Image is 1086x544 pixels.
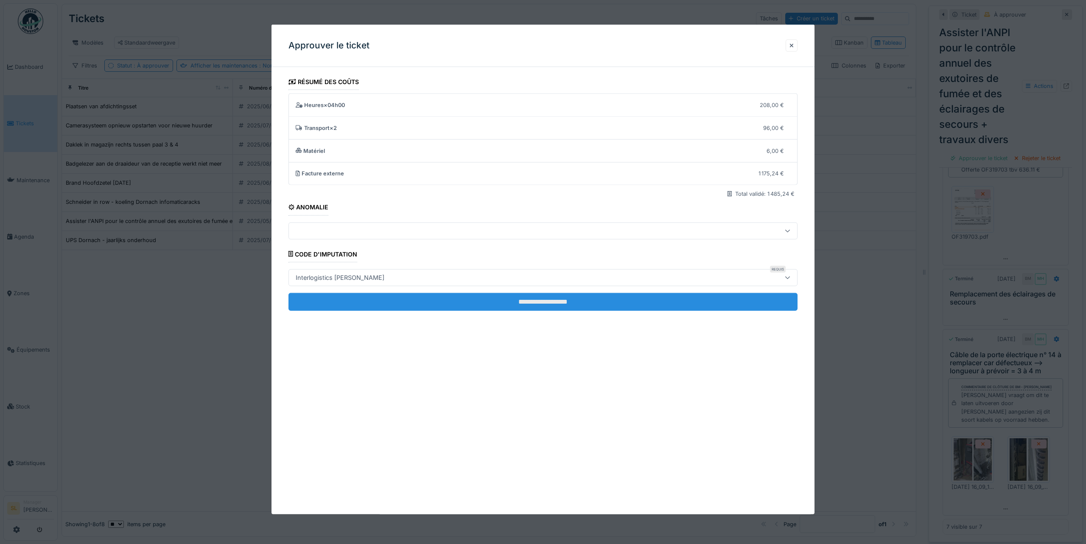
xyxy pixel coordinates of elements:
[296,169,752,178] div: Facture externe
[296,147,760,155] div: Matériel
[292,120,794,136] summary: Transport×296,00 €
[292,273,388,282] div: Interlogistics [PERSON_NAME]
[763,124,784,132] div: 96,00 €
[735,190,795,198] div: Total validé: 1 485,24 €
[296,101,753,109] div: Heures × 04h00
[760,101,784,109] div: 208,00 €
[288,248,357,262] div: Code d'imputation
[770,265,786,272] div: Requis
[767,147,784,155] div: 6,00 €
[288,201,328,215] div: Anomalie
[759,169,784,178] div: 1 175,24 €
[292,97,794,113] summary: Heures×04h00208,00 €
[292,143,794,158] summary: Matériel6,00 €
[288,40,369,51] h3: Approuver le ticket
[296,124,757,132] div: Transport × 2
[288,76,359,90] div: Résumé des coûts
[292,166,794,181] summary: Facture externe1 175,24 €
